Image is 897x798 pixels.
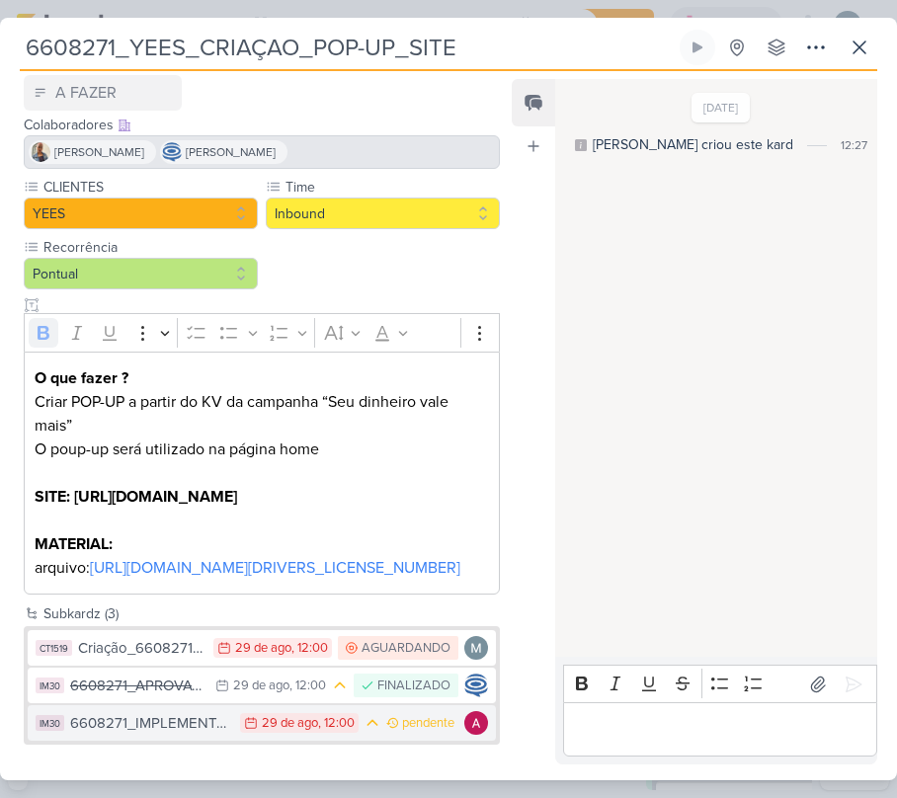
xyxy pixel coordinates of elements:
div: 29 de ago [262,717,318,730]
button: Pontual [24,258,258,289]
div: Editor toolbar [24,313,500,352]
div: CT1519 [36,640,72,656]
div: , 12:00 [289,679,326,692]
label: Time [284,177,500,198]
button: A FAZER [24,75,182,111]
strong: MATERIAL: [35,534,113,554]
img: Mariana Amorim [464,636,488,660]
div: Criação_6608271_YEES_CRIAÇAO_POP-UP_SITE [78,637,204,660]
div: [PERSON_NAME] criou este kard [593,134,793,155]
label: CLIENTES [41,177,258,198]
div: A FAZER [55,81,117,105]
div: Editor editing area: main [24,352,500,596]
img: Alessandra Gomes [464,711,488,735]
div: , 12:00 [318,717,355,730]
span: [PERSON_NAME] [186,143,276,161]
div: IM30 [36,678,64,693]
a: [URL][DOMAIN_NAME][DRIVERS_LICENSE_NUMBER] [90,558,460,578]
div: Prioridade Média [365,713,380,733]
span: [PERSON_NAME] [54,143,144,161]
div: Editor toolbar [563,665,877,703]
div: 29 de ago [233,679,289,692]
button: Inbound [266,198,500,229]
div: 12:27 [841,136,867,154]
div: 29 de ago [235,642,291,655]
strong: SITE: [URL][DOMAIN_NAME] [35,487,237,507]
div: Subkardz (3) [43,603,500,624]
img: Iara Santos [31,142,50,162]
button: CT1519 Criação_6608271_YEES_CRIAÇAO_POP-UP_SITE 29 de ago , 12:00 AGUARDANDO [28,630,496,666]
div: Colaboradores [24,115,500,135]
div: 6608271_IMPLEMENTAÇAO_YEES_POP-UP_SITE [70,712,230,735]
input: Kard Sem Título [20,30,676,65]
button: IM30 6608271_IMPLEMENTAÇAO_YEES_POP-UP_SITE 29 de ago , 12:00 pendente [28,705,496,741]
div: Prioridade Média [332,676,348,695]
div: AGUARDANDO [362,639,450,659]
div: , 12:00 [291,642,328,655]
strong: O que fazer ? [35,368,128,388]
button: IM30 6608271_APROVACAO_YEES_CRIACAO_POP-UP_SITE 29 de ago , 12:00 FINALIZADO [28,668,496,703]
div: FINALIZADO [377,677,450,696]
label: Recorrência [41,237,258,258]
img: Caroline Traven De Andrade [464,674,488,697]
div: 6608271_APROVACAO_YEES_CRIACAO_POP-UP_SITE [70,675,205,697]
div: Ligar relógio [690,40,705,55]
div: IM30 [36,715,64,731]
button: YEES [24,198,258,229]
p: Criar POP-UP a partir do KV da campanha “Seu dinheiro vale mais” O poup-up será utilizado na pági... [35,390,489,461]
div: Editor editing area: main [563,702,877,757]
img: Caroline Traven De Andrade [162,142,182,162]
p: arquivo: [35,556,489,580]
